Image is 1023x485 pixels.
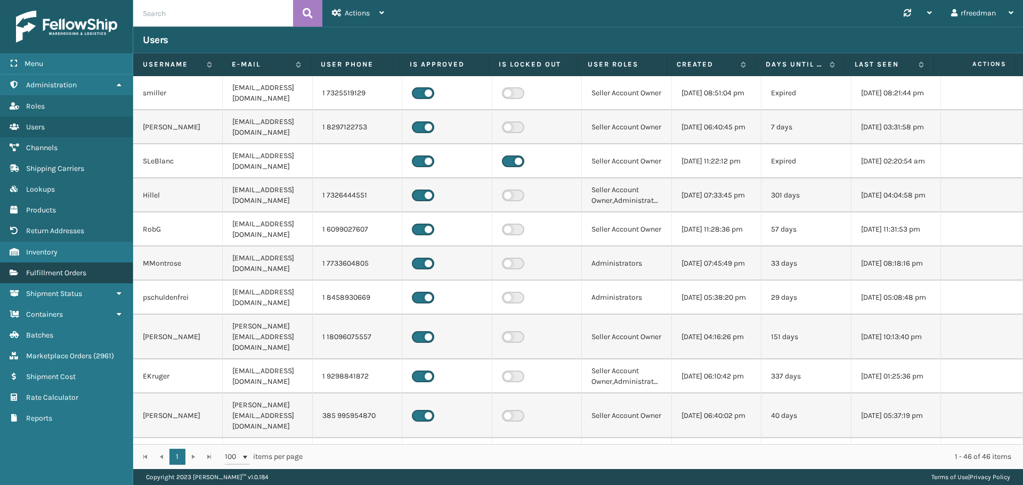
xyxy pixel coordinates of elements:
span: Shipping Carriers [26,164,84,173]
td: [EMAIL_ADDRESS][DOMAIN_NAME] [223,246,312,281]
p: Copyright 2023 [PERSON_NAME]™ v 1.0.184 [146,469,269,485]
td: [EMAIL_ADDRESS][DOMAIN_NAME] [223,212,312,246]
span: Shipment Cost [26,372,76,381]
span: Batches [26,331,53,340]
td: [DATE] 05:08:48 pm [851,281,941,315]
span: items per page [225,449,303,465]
div: 1 - 46 of 46 items [318,451,1011,462]
span: 100 [225,451,241,462]
td: smiller [133,76,223,110]
span: ( 2961 ) [93,351,114,360]
td: 151 days [761,315,851,359]
label: User phone [321,60,390,69]
span: Marketplace Orders [26,351,92,360]
td: [EMAIL_ADDRESS][DOMAIN_NAME] [223,281,312,315]
td: 1 7733604805 [313,246,402,281]
td: [DATE] 05:38:20 pm [672,281,761,315]
td: [EMAIL_ADDRESS][DOMAIN_NAME] [223,110,312,144]
td: Expired [761,438,851,483]
td: EKruger [133,359,223,393]
img: logo [16,11,117,43]
td: Seller Account Owner [582,110,671,144]
td: [DATE] 01:25:36 pm [851,359,941,393]
span: Roles [26,102,45,111]
td: [DATE] 08:18:16 pm [851,246,941,281]
td: [PERSON_NAME] [133,110,223,144]
td: Administrators [582,281,671,315]
span: Inventory [26,248,58,257]
a: 1 [169,449,185,465]
td: pschuldenfrei [133,281,223,315]
td: 1 9298841872 [313,359,402,393]
td: Seller Account Owner [582,144,671,178]
td: 33 days [761,246,851,281]
td: 40 days [761,393,851,438]
td: 1 6099027607 [313,212,402,246]
label: Days until password expires [766,60,824,69]
td: Seller Account Owner,Administrators [582,178,671,212]
td: Expired [761,76,851,110]
span: Reports [26,414,52,423]
div: | [931,469,1010,485]
td: Expired [761,144,851,178]
label: Is Locked Out [499,60,568,69]
td: [DATE] 02:20:54 am [851,144,941,178]
td: [DATE] 07:45:49 pm [672,246,761,281]
td: 1 7326008882 [313,438,402,483]
td: RobG [133,212,223,246]
label: Last Seen [855,60,913,69]
td: 1 7326444551 [313,178,402,212]
span: Actions [937,55,1013,73]
td: Seller Account Owner [582,315,671,359]
span: Rate Calculator [26,393,78,402]
span: Shipment Status [26,289,82,298]
td: [EMAIL_ADDRESS][DOMAIN_NAME] [223,178,312,212]
td: 57 days [761,212,851,246]
td: [PERSON_NAME][EMAIL_ADDRESS][DOMAIN_NAME] [223,393,312,438]
td: [DATE] 08:51:04 pm [672,76,761,110]
a: Privacy Policy [970,473,1010,481]
label: Username [143,60,201,69]
h3: Users [143,34,168,46]
td: Seller Account Owner,Administrators [582,438,671,483]
span: Lookups [26,185,55,194]
td: MMontrose [133,246,223,281]
td: [PERSON_NAME] [133,393,223,438]
td: 1 8458930669 [313,281,402,315]
td: Seller Account Owner [582,76,671,110]
td: [DATE] 10:13:40 pm [851,315,941,359]
td: 337 days [761,359,851,393]
td: 385 995954870 [313,393,402,438]
td: 1 7325519129 [313,76,402,110]
label: User Roles [588,60,657,69]
a: Terms of Use [931,473,968,481]
span: Channels [26,143,58,152]
label: Created [677,60,735,69]
td: [EMAIL_ADDRESS][DOMAIN_NAME] [223,359,312,393]
td: 7 days [761,110,851,144]
span: Users [26,122,45,131]
td: Hillel [133,178,223,212]
span: Return Addresses [26,226,84,235]
td: 29 days [761,281,851,315]
td: [DATE] 04:04:58 pm [851,178,941,212]
label: E-mail [232,60,290,69]
td: [DATE] 05:44:20 pm [672,438,761,483]
span: Menu [25,59,43,68]
td: SLeBlanc [133,144,223,178]
td: 1 18096075557 [313,315,402,359]
span: Actions [345,9,370,18]
td: Seller Account Owner [582,393,671,438]
td: Administrators [582,246,671,281]
span: Administration [26,80,77,89]
td: [DATE] 11:28:36 pm [672,212,761,246]
td: [DATE] 11:22:12 pm [672,144,761,178]
span: Fulfillment Orders [26,268,86,277]
td: Seller Account Owner,Administrators [582,359,671,393]
td: [DATE] 06:10:42 pm [672,359,761,393]
td: 301 days [761,178,851,212]
td: [DATE] 06:40:45 pm [672,110,761,144]
td: [DATE] 05:37:19 pm [851,393,941,438]
td: [DATE] 08:21:44 pm [851,76,941,110]
td: [DATE] 03:31:58 pm [851,110,941,144]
